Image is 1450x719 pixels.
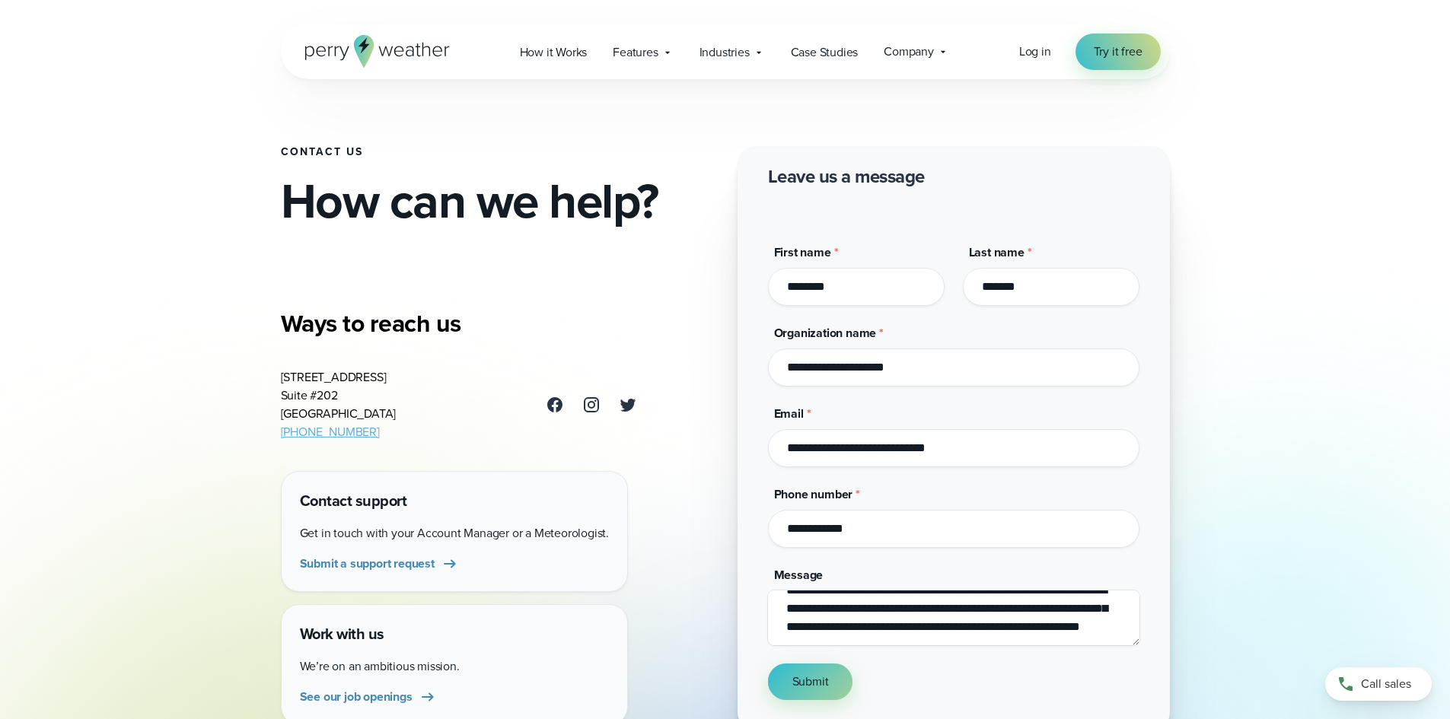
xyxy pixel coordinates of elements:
a: Submit a support request [300,555,459,573]
address: [STREET_ADDRESS] Suite #202 [GEOGRAPHIC_DATA] [281,368,397,441]
button: Submit [768,663,853,700]
span: Features [613,43,658,62]
p: Get in touch with your Account Manager or a Meteorologist. [300,524,609,542]
span: First name [774,243,831,261]
h3: Ways to reach us [281,308,637,339]
span: How it Works [520,43,588,62]
span: Phone number [774,485,853,503]
span: Call sales [1361,675,1411,693]
span: Try it free [1094,43,1142,61]
a: How it Works [507,37,601,68]
span: Email [774,405,804,422]
h2: How can we help? [281,177,713,225]
h4: Contact support [300,490,609,512]
a: Log in [1019,43,1051,61]
a: Case Studies [778,37,872,68]
h1: Contact Us [281,146,713,158]
span: Case Studies [791,43,859,62]
a: See our job openings [300,688,437,706]
span: Last name [969,243,1025,261]
span: Company [884,43,934,61]
h4: Work with us [300,623,609,645]
span: Submit [792,673,829,691]
span: Message [774,566,824,584]
a: Try it free [1076,33,1161,70]
p: We’re on an ambitious mission. [300,657,609,676]
span: Submit a support request [300,555,435,573]
span: See our job openings [300,688,413,706]
span: Log in [1019,43,1051,60]
h2: Leave us a message [768,164,925,189]
a: Call sales [1325,667,1432,701]
a: [PHONE_NUMBER] [281,423,380,441]
span: Industries [700,43,750,62]
span: Organization name [774,324,877,342]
